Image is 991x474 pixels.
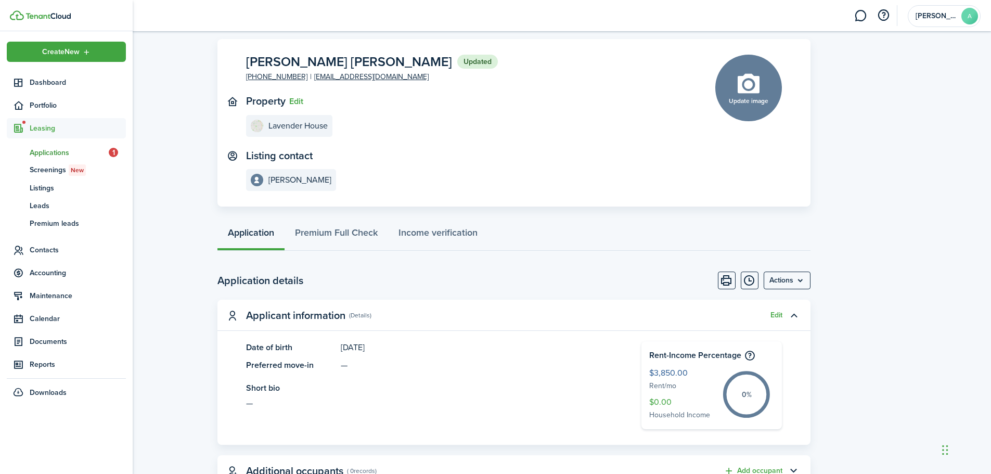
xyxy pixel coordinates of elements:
panel-main-title: Date of birth [246,341,336,354]
span: New [71,165,84,175]
e-details-info-title: [PERSON_NAME] [268,175,331,185]
a: Listings [7,179,126,197]
panel-main-title: Applicant information [246,310,345,322]
panel-main-description: [DATE] [341,341,610,354]
span: Create New [42,48,80,56]
span: Andrea [916,12,957,20]
a: Premium leads [7,214,126,232]
span: Household Income [649,409,714,421]
button: Print [718,272,736,289]
a: Income verification [388,220,488,251]
iframe: Chat Widget [939,424,991,474]
span: Downloads [30,387,67,398]
avatar-text: A [961,8,978,24]
a: Premium Full Check [285,220,388,251]
span: Calendar [30,313,126,324]
panel-main-title: Preferred move-in [246,359,336,371]
img: TenantCloud [10,10,24,20]
span: Contacts [30,245,126,255]
span: Documents [30,336,126,347]
button: Timeline [741,272,758,289]
img: TenantCloud [25,13,71,19]
button: Edit [289,97,303,106]
span: Listings [30,183,126,194]
span: Applications [30,147,109,158]
span: Premium leads [30,218,126,229]
a: Leads [7,197,126,214]
a: Dashboard [7,72,126,93]
h2: Application details [217,273,303,288]
span: [PERSON_NAME] [PERSON_NAME] [246,55,452,68]
a: Applications1 [7,144,126,161]
h4: Rent-Income Percentage [649,349,774,362]
panel-main-subtitle: (Details) [349,311,371,320]
span: Accounting [30,267,126,278]
button: Update image [715,55,782,121]
span: 1 [109,148,118,157]
text-item: Listing contact [246,150,313,162]
menu-btn: Actions [764,272,810,289]
a: [EMAIL_ADDRESS][DOMAIN_NAME] [314,71,429,82]
button: Edit [770,311,782,319]
panel-main-body: Toggle accordion [217,341,810,445]
see-more: — [246,397,610,409]
button: Open menu [764,272,810,289]
span: Reports [30,359,126,370]
e-details-info-title: Lavender House [268,121,328,131]
text-item: Property [246,95,286,107]
panel-main-title: Short bio [246,382,610,394]
span: Dashboard [30,77,126,88]
span: Portfolio [30,100,126,111]
span: $3,850.00 [649,367,714,380]
button: Open menu [7,42,126,62]
button: Open resource center [874,7,892,24]
a: Reports [7,354,126,375]
a: Messaging [851,3,870,29]
a: ScreeningsNew [7,161,126,179]
span: Maintenance [30,290,126,301]
a: [PHONE_NUMBER] [246,71,307,82]
span: Screenings [30,164,126,176]
button: Toggle accordion [785,306,803,324]
div: Drag [942,434,948,466]
img: Lavender House [251,120,263,132]
span: Leads [30,200,126,211]
status: Updated [457,55,498,69]
span: $0.00 [649,396,714,409]
panel-main-description: — [341,359,610,371]
span: Rent/mo [649,380,714,392]
span: Leasing [30,123,126,134]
